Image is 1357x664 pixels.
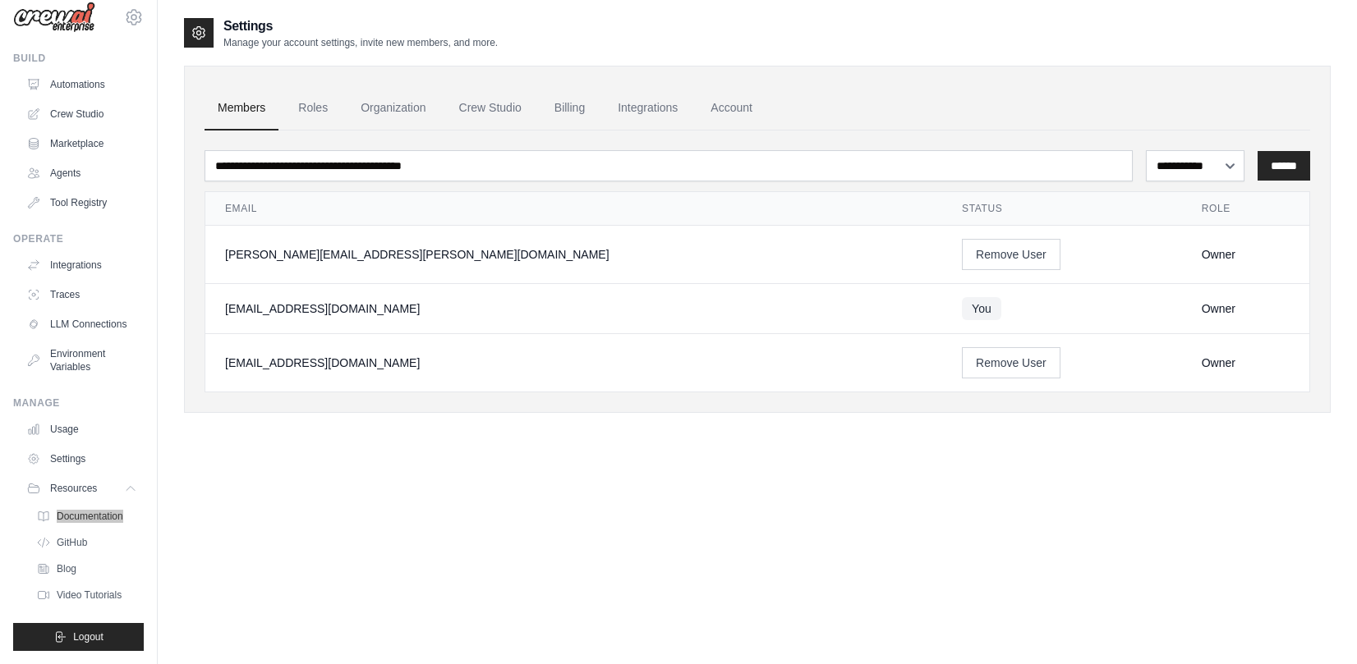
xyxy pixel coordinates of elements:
[20,71,144,98] a: Automations
[30,505,144,528] a: Documentation
[57,510,123,523] span: Documentation
[13,52,144,65] div: Build
[30,531,144,554] a: GitHub
[13,623,144,651] button: Logout
[962,297,1001,320] span: You
[942,192,1182,226] th: Status
[962,347,1060,378] button: Remove User
[541,86,598,131] a: Billing
[20,446,144,472] a: Settings
[57,536,87,549] span: GitHub
[20,311,144,337] a: LLM Connections
[30,557,144,580] a: Blog
[20,282,144,308] a: Traces
[73,630,103,643] span: Logout
[20,101,144,127] a: Crew Studio
[225,355,922,371] div: [EMAIL_ADDRESS][DOMAIN_NAME]
[50,482,97,495] span: Resources
[605,86,691,131] a: Integrations
[446,86,535,131] a: Crew Studio
[1182,192,1309,226] th: Role
[20,416,144,442] a: Usage
[225,300,922,317] div: [EMAIL_ADDRESS][DOMAIN_NAME]
[20,190,144,216] a: Tool Registry
[962,239,1060,270] button: Remove User
[205,192,942,226] th: Email
[13,2,95,33] img: Logo
[205,86,278,131] a: Members
[20,341,144,380] a: Environment Variables
[225,246,922,263] div: [PERSON_NAME][EMAIL_ADDRESS][PERSON_NAME][DOMAIN_NAME]
[223,36,498,49] p: Manage your account settings, invite new members, and more.
[20,252,144,278] a: Integrations
[1202,300,1290,317] div: Owner
[347,86,439,131] a: Organization
[1202,246,1290,263] div: Owner
[57,562,76,575] span: Blog
[30,584,144,607] a: Video Tutorials
[20,475,144,501] button: Resources
[13,396,144,410] div: Manage
[223,16,498,36] h2: Settings
[1202,355,1290,371] div: Owner
[57,588,122,602] span: Video Tutorials
[20,160,144,186] a: Agents
[13,232,144,245] div: Operate
[697,86,766,131] a: Account
[20,131,144,157] a: Marketplace
[285,86,341,131] a: Roles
